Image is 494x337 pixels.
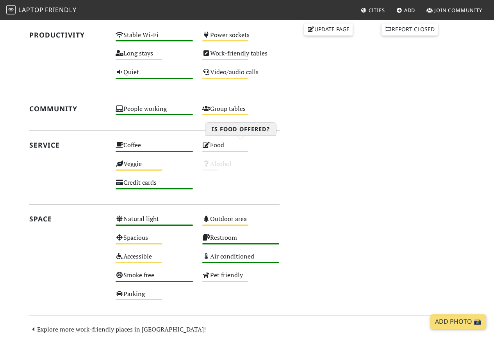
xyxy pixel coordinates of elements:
div: Stable Wi-Fi [111,29,198,48]
h2: Community [29,105,107,113]
div: Natural light [111,213,198,232]
div: Outdoor area [198,213,284,232]
div: Food [198,139,284,158]
div: Video/audio calls [198,66,284,85]
div: Group tables [198,103,284,122]
div: Pet friendly [198,269,284,288]
div: Credit cards [111,177,198,196]
div: Power sockets [198,29,284,48]
span: Add [404,7,416,14]
span: Laptop [18,5,44,14]
h3: Is food offered? [205,123,276,136]
div: Veggie [111,158,198,177]
div: Air conditioned [198,251,284,269]
div: Accessible [111,251,198,269]
a: Update page [304,23,353,35]
span: Join Community [434,7,482,14]
a: Report closed [382,23,438,35]
div: Quiet [111,66,198,85]
h2: Service [29,141,107,149]
div: Long stays [111,48,198,66]
span: Friendly [45,5,76,14]
a: Cities [358,3,388,17]
a: Join Community [423,3,485,17]
div: People working [111,103,198,122]
div: Coffee [111,139,198,158]
div: Restroom [198,232,284,251]
a: Add Photo 📸 [430,314,486,329]
img: LaptopFriendly [6,5,16,14]
div: Alcohol [198,158,284,177]
div: Smoke free [111,269,198,288]
a: LaptopFriendly LaptopFriendly [6,4,77,17]
div: Work-friendly tables [198,48,284,66]
a: Explore more work-friendly places in [GEOGRAPHIC_DATA]! [29,325,206,333]
h2: Productivity [29,31,107,39]
h2: Space [29,215,107,223]
a: Add [393,3,419,17]
div: Spacious [111,232,198,251]
div: Parking [111,288,198,307]
span: Cities [369,7,385,14]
